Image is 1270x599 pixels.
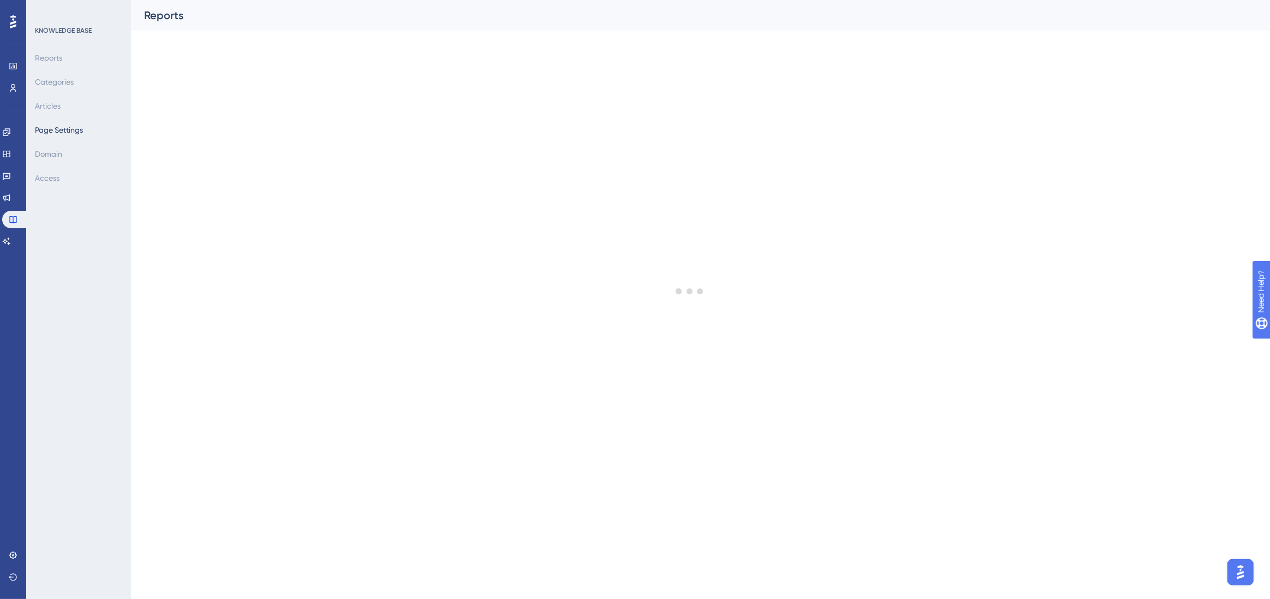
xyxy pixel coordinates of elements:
[35,96,61,116] button: Articles
[144,8,1230,23] div: Reports
[35,72,74,92] button: Categories
[26,3,68,16] span: Need Help?
[35,48,62,68] button: Reports
[35,26,92,35] div: KNOWLEDGE BASE
[1224,556,1257,589] iframe: UserGuiding AI Assistant Launcher
[35,120,83,140] button: Page Settings
[35,144,62,164] button: Domain
[35,168,59,188] button: Access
